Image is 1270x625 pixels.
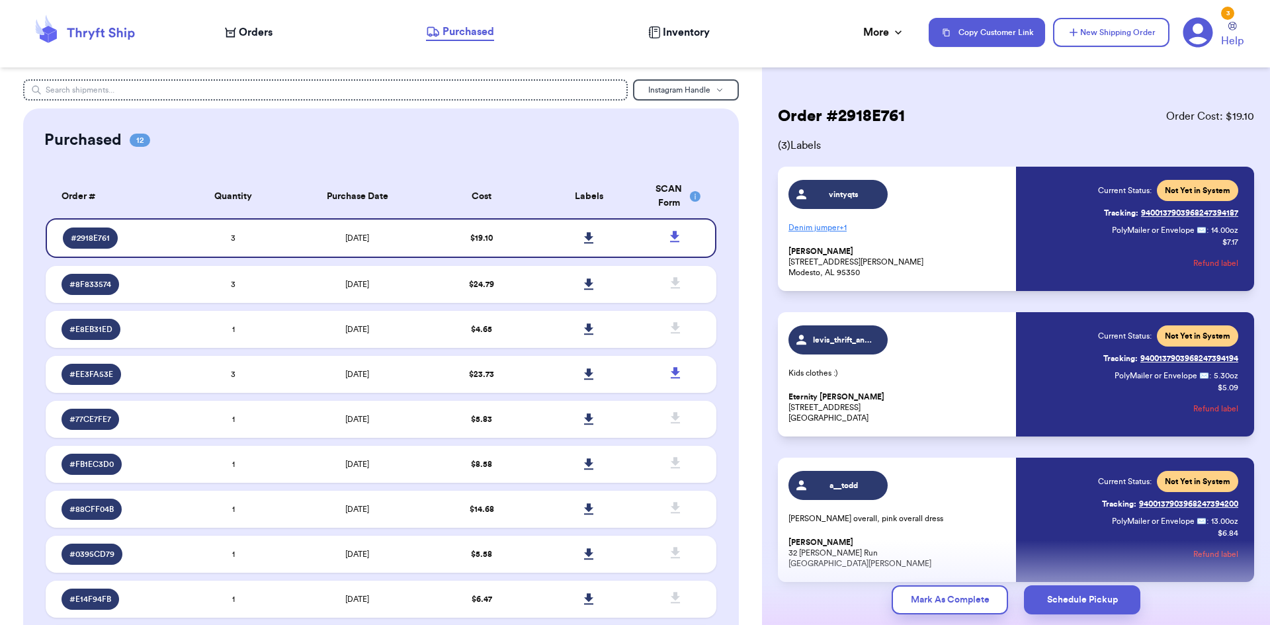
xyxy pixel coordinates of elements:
[813,189,876,200] span: vintyqts
[788,368,1008,378] p: Kids clothes :)
[46,175,180,218] th: Order #
[863,24,905,40] div: More
[471,325,492,333] span: $ 4.65
[1165,185,1230,196] span: Not Yet in System
[648,86,710,94] span: Instagram Handle
[472,595,492,603] span: $ 6.47
[1104,208,1138,218] span: Tracking:
[232,505,235,513] span: 1
[1211,225,1238,235] span: 14.00 oz
[471,460,492,468] span: $ 8.58
[180,175,287,218] th: Quantity
[426,24,494,41] a: Purchased
[1206,516,1208,526] span: :
[839,224,847,231] span: + 1
[1193,394,1238,423] button: Refund label
[71,233,110,243] span: # 2918E761
[69,549,114,560] span: # 0395CD79
[23,79,628,101] input: Search shipments...
[345,234,369,242] span: [DATE]
[471,415,492,423] span: $ 5.83
[778,138,1254,153] span: ( 3 ) Labels
[1221,7,1234,20] div: 3
[1166,108,1254,124] span: Order Cost: $ 19.10
[231,280,235,288] span: 3
[69,414,111,425] span: # 77CE7FE7
[788,513,1008,524] p: [PERSON_NAME] overall, pink overall dress
[1193,249,1238,278] button: Refund label
[1183,17,1213,48] a: 3
[69,369,113,380] span: # EE3FA53E
[778,106,905,127] h2: Order # 2918E761
[1112,226,1206,234] span: PolyMailer or Envelope ✉️
[1098,476,1152,487] span: Current Status:
[345,415,369,423] span: [DATE]
[345,280,369,288] span: [DATE]
[69,594,111,604] span: # E14F94FB
[813,480,876,491] span: a__todd
[1209,370,1211,381] span: :
[471,550,492,558] span: $ 5.58
[345,595,369,603] span: [DATE]
[1102,493,1238,515] a: Tracking:9400137903968247394200
[663,24,710,40] span: Inventory
[648,24,710,40] a: Inventory
[345,460,369,468] span: [DATE]
[232,460,235,468] span: 1
[443,24,494,40] span: Purchased
[470,234,493,242] span: $ 19.10
[69,279,111,290] span: # 8F833574
[535,175,642,218] th: Labels
[1221,22,1244,49] a: Help
[1218,382,1238,393] p: $ 5.09
[1165,331,1230,341] span: Not Yet in System
[239,24,273,40] span: Orders
[232,595,235,603] span: 1
[633,79,739,101] button: Instagram Handle
[788,392,884,402] span: Eternity [PERSON_NAME]
[788,538,853,548] span: [PERSON_NAME]
[469,370,494,378] span: $ 23.73
[788,246,1008,278] p: [STREET_ADDRESS][PERSON_NAME] Modesto, AL 95350
[1206,225,1208,235] span: :
[69,504,114,515] span: # 88CFF04B
[788,217,1008,238] p: Denim jumper
[470,505,494,513] span: $ 14.68
[1193,540,1238,569] button: Refund label
[130,134,150,147] span: 12
[345,550,369,558] span: [DATE]
[469,280,494,288] span: $ 24.79
[929,18,1045,47] button: Copy Customer Link
[1115,372,1209,380] span: PolyMailer or Envelope ✉️
[232,550,235,558] span: 1
[1221,33,1244,49] span: Help
[345,370,369,378] span: [DATE]
[1214,370,1238,381] span: 5.30 oz
[813,335,876,345] span: levis_thrift_and_fun
[69,324,112,335] span: # E8EB31ED
[231,234,235,242] span: 3
[231,370,235,378] span: 3
[1102,499,1136,509] span: Tracking:
[1211,516,1238,526] span: 13.00 oz
[1104,202,1238,224] a: Tracking:9400137903968247394187
[232,325,235,333] span: 1
[1165,476,1230,487] span: Not Yet in System
[232,415,235,423] span: 1
[1098,185,1152,196] span: Current Status:
[1112,517,1206,525] span: PolyMailer or Envelope ✉️
[1103,353,1138,364] span: Tracking:
[788,392,1008,423] p: [STREET_ADDRESS] [GEOGRAPHIC_DATA]
[1222,237,1238,247] p: $ 7.17
[1103,348,1238,369] a: Tracking:9400137903968247394194
[69,459,114,470] span: # FB1EC3D0
[788,537,1008,569] p: 32 [PERSON_NAME] Run [GEOGRAPHIC_DATA][PERSON_NAME]
[1024,585,1140,614] button: Schedule Pickup
[287,175,428,218] th: Purchase Date
[428,175,535,218] th: Cost
[1098,331,1152,341] span: Current Status:
[651,183,701,210] div: SCAN Form
[1053,18,1169,47] button: New Shipping Order
[345,505,369,513] span: [DATE]
[225,24,273,40] a: Orders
